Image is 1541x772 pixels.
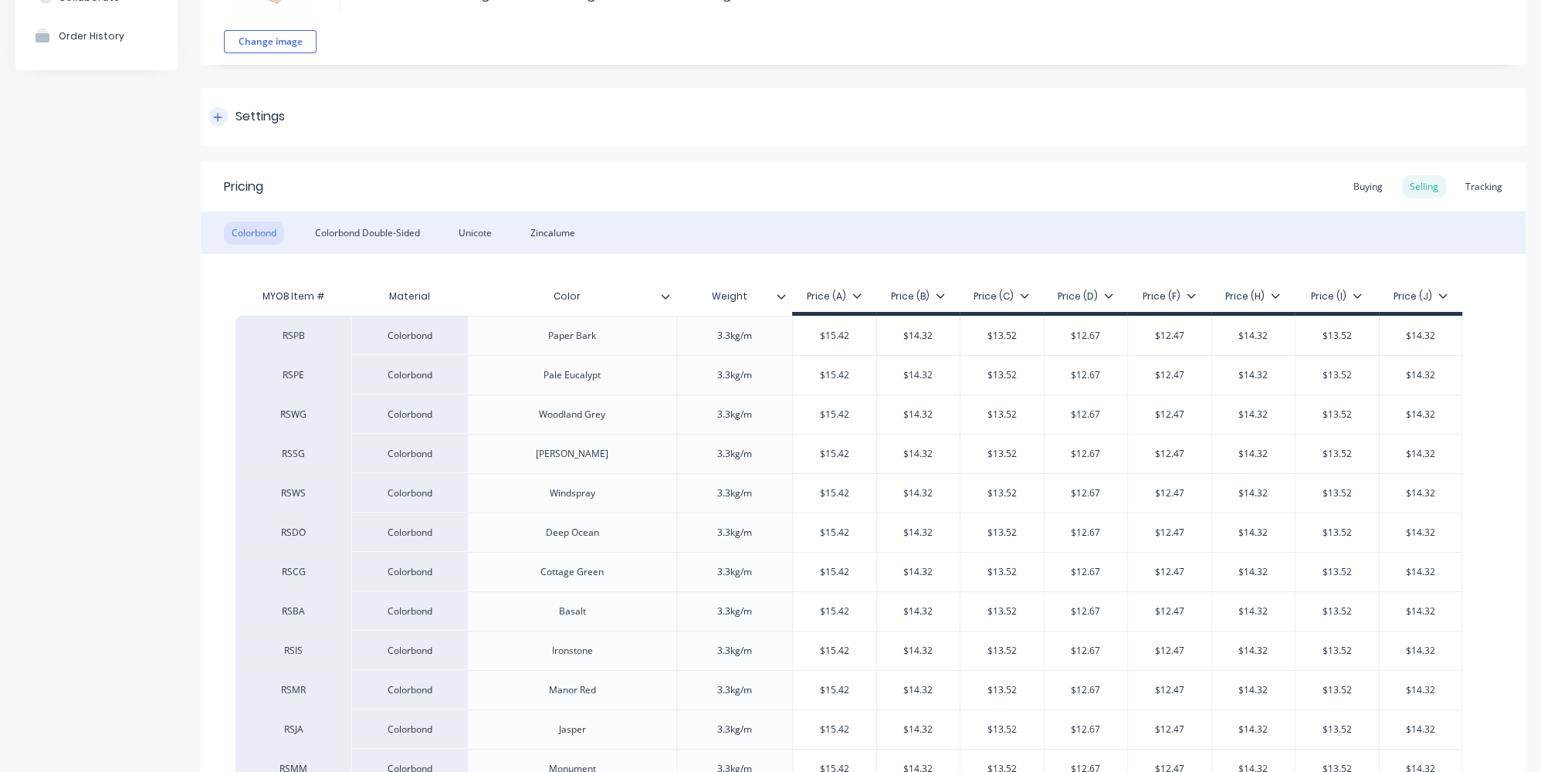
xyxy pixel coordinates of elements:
[1380,553,1462,591] div: $14.32
[974,289,1029,303] div: Price (C)
[224,178,263,196] div: Pricing
[1295,474,1379,513] div: $13.52
[235,434,1462,473] div: RSSGColorbond[PERSON_NAME]3.3kg/m$15.42$14.32$13.52$12.67$12.47$14.32$13.52$14.32
[1045,592,1128,631] div: $12.67
[696,680,774,700] div: 3.3kg/m
[1346,175,1390,198] div: Buying
[235,281,351,312] div: MYOB Item #
[1128,395,1211,434] div: $12.47
[1212,435,1295,473] div: $14.32
[1295,435,1379,473] div: $13.52
[1212,553,1295,591] div: $14.32
[1394,289,1448,303] div: Price (J)
[15,16,178,55] button: Order History
[251,526,336,540] div: RSDO
[533,720,611,740] div: Jasper
[467,281,676,312] div: Color
[527,405,618,425] div: Woodland Grey
[1143,289,1196,303] div: Price (F)
[1128,553,1211,591] div: $12.47
[1380,710,1462,749] div: $14.32
[235,355,1462,394] div: RSPEColorbondPale Eucalypt3.3kg/m$15.42$14.32$13.52$12.67$12.47$14.32$13.52$14.32
[1380,671,1462,709] div: $14.32
[351,670,467,709] div: Colorbond
[235,709,1462,749] div: RSJAColorbondJasper3.3kg/m$15.42$14.32$13.52$12.67$12.47$14.32$13.52$14.32
[351,631,467,670] div: Colorbond
[877,356,960,394] div: $14.32
[960,317,1044,355] div: $13.52
[1295,631,1379,670] div: $13.52
[1402,175,1446,198] div: Selling
[251,408,336,422] div: RSWG
[1212,356,1295,394] div: $14.32
[1212,592,1295,631] div: $14.32
[1295,671,1379,709] div: $13.52
[523,444,621,464] div: [PERSON_NAME]
[877,317,960,355] div: $14.32
[793,317,876,355] div: $15.42
[451,222,500,245] div: Unicote
[793,592,876,631] div: $15.42
[307,222,428,245] div: Colorbond Double-Sided
[1128,513,1211,552] div: $12.47
[251,368,336,382] div: RSPE
[877,395,960,434] div: $14.32
[1045,395,1128,434] div: $12.67
[1045,710,1128,749] div: $12.67
[467,277,667,316] div: Color
[1295,317,1379,355] div: $13.52
[1295,553,1379,591] div: $13.52
[351,513,467,552] div: Colorbond
[1212,631,1295,670] div: $14.32
[1045,671,1128,709] div: $12.67
[251,486,336,500] div: RSWS
[235,631,1462,670] div: RSISColorbondIronstone3.3kg/m$15.42$14.32$13.52$12.67$12.47$14.32$13.52$14.32
[960,710,1044,749] div: $13.52
[59,30,124,42] div: Order History
[1212,395,1295,434] div: $14.32
[1311,289,1362,303] div: Price (I)
[1380,356,1462,394] div: $14.32
[1380,435,1462,473] div: $14.32
[351,591,467,631] div: Colorbond
[1458,175,1510,198] div: Tracking
[1128,435,1211,473] div: $12.47
[1045,631,1128,670] div: $12.67
[351,473,467,513] div: Colorbond
[960,395,1044,434] div: $13.52
[1045,435,1128,473] div: $12.67
[1045,317,1128,355] div: $12.67
[251,604,336,618] div: RSBA
[251,329,336,343] div: RSPB
[793,553,876,591] div: $15.42
[1045,474,1128,513] div: $12.67
[960,435,1044,473] div: $13.52
[877,513,960,552] div: $14.32
[533,523,611,543] div: Deep Ocean
[251,644,336,658] div: RSIS
[1295,592,1379,631] div: $13.52
[351,434,467,473] div: Colorbond
[696,601,774,621] div: 3.3kg/m
[960,356,1044,394] div: $13.52
[877,592,960,631] div: $14.32
[533,326,611,346] div: Paper Bark
[793,513,876,552] div: $15.42
[351,709,467,749] div: Colorbond
[235,107,285,127] div: Settings
[235,591,1462,631] div: RSBAColorbondBasalt3.3kg/m$15.42$14.32$13.52$12.67$12.47$14.32$13.52$14.32
[696,444,774,464] div: 3.3kg/m
[793,474,876,513] div: $15.42
[523,222,583,245] div: Zincalume
[251,447,336,461] div: RSSG
[1295,356,1379,394] div: $13.52
[1128,631,1211,670] div: $12.47
[235,394,1462,434] div: RSWGColorbondWoodland Grey3.3kg/m$15.42$14.32$13.52$12.67$12.47$14.32$13.52$14.32
[351,394,467,434] div: Colorbond
[1295,513,1379,552] div: $13.52
[1380,592,1462,631] div: $14.32
[251,723,336,736] div: RSJA
[960,671,1044,709] div: $13.52
[793,631,876,670] div: $15.42
[1380,395,1462,434] div: $14.32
